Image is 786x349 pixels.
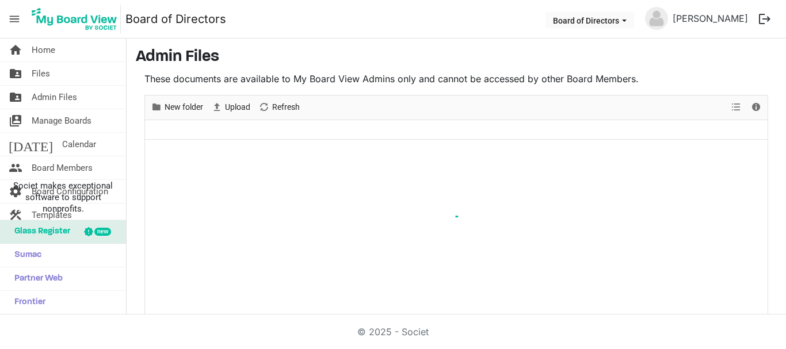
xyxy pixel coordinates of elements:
a: [PERSON_NAME] [668,7,753,30]
button: logout [753,7,777,31]
span: Partner Web [9,267,63,290]
span: Home [32,39,55,62]
a: © 2025 - Societ [357,326,429,338]
span: home [9,39,22,62]
span: menu [3,8,25,30]
h3: Admin Files [136,48,777,67]
span: Frontier [9,291,45,314]
p: These documents are available to My Board View Admins only and cannot be accessed by other Board ... [144,72,768,86]
button: Board of Directors dropdownbutton [545,12,634,28]
span: Board Members [32,156,93,179]
a: My Board View Logo [28,5,125,33]
span: Admin Files [32,86,77,109]
span: Calendar [62,133,96,156]
span: Glass Register [9,220,70,243]
div: new [94,228,111,236]
span: folder_shared [9,86,22,109]
span: Sumac [9,244,41,267]
span: switch_account [9,109,22,132]
a: Board of Directors [125,7,226,30]
span: Files [32,62,50,85]
span: Manage Boards [32,109,91,132]
span: [DATE] [9,133,53,156]
span: Societ makes exceptional software to support nonprofits. [5,180,121,214]
img: My Board View Logo [28,5,121,33]
span: people [9,156,22,179]
img: no-profile-picture.svg [645,7,668,30]
span: folder_shared [9,62,22,85]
